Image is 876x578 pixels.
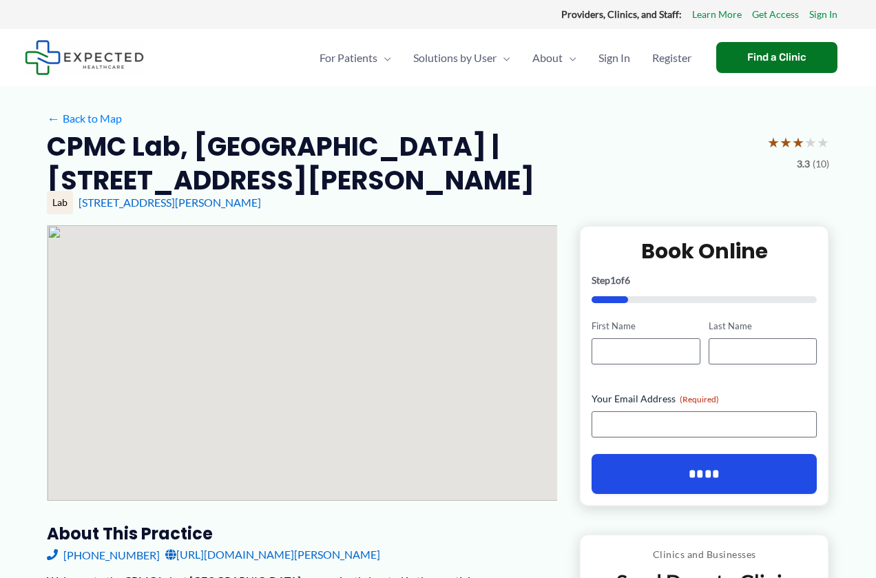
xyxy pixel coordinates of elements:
p: Step of [592,276,817,285]
nav: Primary Site Navigation [309,34,702,82]
img: Expected Healthcare Logo - side, dark font, small [25,40,144,75]
h2: CPMC Lab, [GEOGRAPHIC_DATA] | [STREET_ADDRESS][PERSON_NAME] [47,130,756,198]
span: Sign In [598,34,630,82]
label: Your Email Address [592,392,817,406]
a: Get Access [752,6,799,23]
span: Menu Toggle [563,34,576,82]
span: ★ [817,130,829,155]
span: 1 [610,274,616,286]
a: Find a Clinic [716,42,837,73]
a: [STREET_ADDRESS][PERSON_NAME] [79,196,261,209]
h2: Book Online [592,238,817,265]
span: (10) [813,155,829,173]
label: Last Name [709,320,817,333]
a: Learn More [692,6,742,23]
a: AboutMenu Toggle [521,34,587,82]
span: ★ [767,130,780,155]
a: Register [641,34,702,82]
span: 6 [625,274,630,286]
a: Sign In [587,34,641,82]
span: ★ [780,130,792,155]
span: 3.3 [797,155,810,173]
span: For Patients [320,34,377,82]
a: [PHONE_NUMBER] [47,544,160,565]
span: About [532,34,563,82]
span: Menu Toggle [377,34,391,82]
a: For PatientsMenu Toggle [309,34,402,82]
a: Sign In [809,6,837,23]
a: [URL][DOMAIN_NAME][PERSON_NAME] [165,544,380,565]
label: First Name [592,320,700,333]
strong: Providers, Clinics, and Staff: [561,8,682,20]
span: ← [47,112,60,125]
span: (Required) [680,394,719,404]
span: Register [652,34,691,82]
span: Solutions by User [413,34,497,82]
span: ★ [804,130,817,155]
span: ★ [792,130,804,155]
a: ←Back to Map [47,108,122,129]
p: Clinics and Businesses [591,546,817,564]
a: Solutions by UserMenu Toggle [402,34,521,82]
h3: About this practice [47,523,557,544]
span: Menu Toggle [497,34,510,82]
div: Lab [47,191,73,214]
